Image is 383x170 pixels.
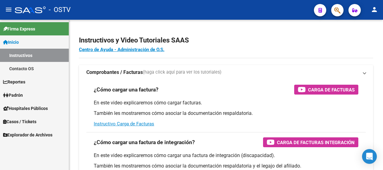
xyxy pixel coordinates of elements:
[79,65,373,80] mat-expansion-panel-header: Comprobantes / Facturas(haga click aquí para ver los tutoriales)
[94,99,358,106] p: En este video explicaremos cómo cargar facturas.
[3,26,35,32] span: Firma Express
[362,149,377,164] div: Open Intercom Messenger
[94,121,154,127] a: Instructivo Carga de Facturas
[143,69,221,76] span: (haga click aquí para ver los tutoriales)
[94,163,358,169] p: También les mostraremos cómo asociar la documentación respaldatoria y el legajo del afiliado.
[79,34,373,46] h2: Instructivos y Video Tutoriales SAAS
[3,79,25,85] span: Reportes
[49,3,71,17] span: - OSTV
[79,47,164,52] a: Centro de Ayuda - Administración de O.S.
[3,132,52,138] span: Explorador de Archivos
[3,39,19,46] span: Inicio
[94,152,358,159] p: En este video explicaremos cómo cargar una factura de integración (discapacidad).
[86,69,143,76] strong: Comprobantes / Facturas
[3,105,48,112] span: Hospitales Públicos
[94,85,159,94] h3: ¿Cómo cargar una factura?
[94,138,195,147] h3: ¿Cómo cargar una factura de integración?
[263,137,358,147] button: Carga de Facturas Integración
[3,92,23,99] span: Padrón
[94,110,358,117] p: También les mostraremos cómo asociar la documentación respaldatoria.
[5,6,12,13] mat-icon: menu
[3,118,36,125] span: Casos / Tickets
[371,6,378,13] mat-icon: person
[294,85,358,95] button: Carga de Facturas
[277,139,355,146] span: Carga de Facturas Integración
[308,86,355,94] span: Carga de Facturas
